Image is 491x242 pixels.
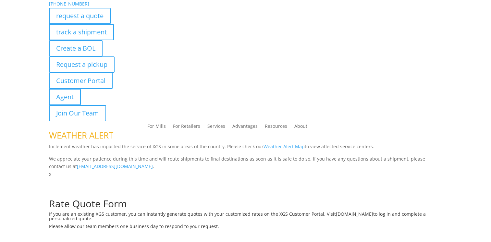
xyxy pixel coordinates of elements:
[207,124,225,131] a: Services
[294,124,307,131] a: About
[49,191,442,199] p: Complete the form below for a customized quote based on your shipping needs.
[49,129,113,141] span: WEATHER ALERT
[49,105,106,121] a: Join Our Team
[49,211,426,222] span: to log in and complete a personalized quote.
[49,8,111,24] a: request a quote
[49,73,113,89] a: Customer Portal
[264,143,305,150] a: Weather Alert Map
[49,56,115,73] a: Request a pickup
[49,1,89,7] a: [PHONE_NUMBER]
[265,124,287,131] a: Resources
[232,124,258,131] a: Advantages
[49,178,442,191] h1: Request a Quote
[49,89,81,105] a: Agent
[49,24,114,40] a: track a shipment
[147,124,166,131] a: For Mills
[77,163,153,169] a: [EMAIL_ADDRESS][DOMAIN_NAME]
[49,199,442,212] h1: Rate Quote Form
[336,211,373,217] a: [DOMAIN_NAME]
[173,124,200,131] a: For Retailers
[49,155,442,171] p: We appreciate your patience during this time and will route shipments to final destinations as so...
[49,170,442,178] p: x
[49,143,442,155] p: Inclement weather has impacted the service of XGS in some areas of the country. Please check our ...
[49,224,442,232] h6: Please allow our team members one business day to respond to your request.
[49,211,336,217] span: If you are an existing XGS customer, you can instantly generate quotes with your customized rates...
[49,40,103,56] a: Create a BOL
